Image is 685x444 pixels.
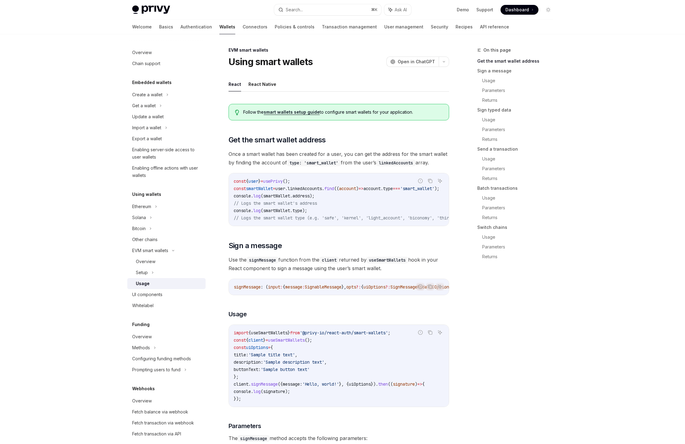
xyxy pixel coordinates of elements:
span: 'smart_wallet' [400,186,434,191]
span: ( [261,193,263,199]
span: Ask AI [395,7,407,13]
span: signMessage [234,284,261,290]
a: Authentication [181,20,212,34]
span: , [324,359,327,365]
img: light logo [132,6,170,14]
span: = [273,186,275,191]
button: Copy the contents from the code block [426,177,434,185]
div: Ethereum [132,203,151,210]
span: Get the smart wallet address [229,135,326,145]
button: React Native [248,77,276,91]
span: Dashboard [505,7,529,13]
h5: Using wallets [132,191,161,198]
span: === [393,186,400,191]
span: console [234,193,251,199]
span: uiOptions [363,284,385,290]
span: import [234,330,248,336]
h5: Embedded wallets [132,79,172,86]
div: Fetch balance via webhook [132,408,188,416]
code: useSmartWallets [367,257,408,263]
a: Usage [482,115,558,125]
span: console [234,208,251,213]
span: => [417,381,422,387]
span: }). [371,381,378,387]
div: Enabling offline actions with user wallets [132,164,202,179]
a: Demo [457,7,469,13]
code: client [319,257,339,263]
span: ); [310,193,315,199]
a: Parameters [482,164,558,174]
span: . [251,389,253,394]
a: Returns [482,252,558,262]
span: description: [234,359,263,365]
span: 'Sample description text' [263,359,324,365]
span: }; [234,374,239,380]
span: = [268,345,270,350]
span: ?: [385,284,390,290]
div: Export a wallet [132,135,162,142]
a: Fetch transaction via webhook [127,417,206,428]
button: Report incorrect code [416,283,424,291]
h5: Webhooks [132,385,155,392]
div: Fetch transaction via webhook [132,419,194,427]
div: Setup [136,269,148,276]
div: Import a wallet [132,124,161,131]
a: Enabling server-side access to user wallets [127,144,206,163]
a: Sign a message [477,66,558,76]
span: log [253,208,261,213]
span: } [288,330,290,336]
span: 'Hello, world!' [302,381,339,387]
span: ?: [356,284,361,290]
a: Connectors [243,20,267,34]
span: On this page [483,46,511,54]
div: Overview [132,397,152,405]
button: Open in ChatGPT [386,57,439,67]
span: signature [263,389,285,394]
button: Copy the contents from the code block [426,283,434,291]
a: User management [384,20,423,34]
span: ( [261,208,263,213]
span: } [263,337,266,343]
span: user [275,186,285,191]
span: type [292,208,302,213]
code: linkedAccounts [376,160,415,166]
span: { [283,284,285,290]
span: ) [356,186,359,191]
span: ; [388,330,390,336]
button: Ask AI [436,177,444,185]
span: { [270,345,273,350]
a: Update a wallet [127,111,206,122]
span: : [280,284,283,290]
a: Batch transactions [477,183,558,193]
a: Transaction management [322,20,377,34]
span: message: [283,381,302,387]
span: input [268,284,280,290]
span: . [251,208,253,213]
div: Chain support [132,60,160,67]
span: smartWallet [263,208,290,213]
a: Fetch balance via webhook [127,406,206,417]
span: ); [302,208,307,213]
span: uiOptions [246,345,268,350]
div: Get a wallet [132,102,156,109]
span: , [295,352,297,358]
span: then [378,381,388,387]
span: Usage [229,310,247,318]
span: buttonText: [234,367,261,372]
span: client [248,337,263,343]
a: Configuring funding methods [127,353,206,364]
span: { [246,178,248,184]
span: smartWallet [246,186,273,191]
a: API reference [480,20,509,34]
span: client [234,381,248,387]
span: const [234,337,246,343]
span: Follow the to configure smart wallets for your application. [243,109,442,115]
a: Chain support [127,58,206,69]
span: Use the function from the returned by hook in your React component to sign a message using the us... [229,255,449,273]
div: Update a wallet [132,113,164,120]
button: Ask AI [384,4,411,15]
a: Welcome [132,20,152,34]
span: (( [334,186,339,191]
span: opts [346,284,356,290]
span: Open in ChatGPT [398,59,435,65]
